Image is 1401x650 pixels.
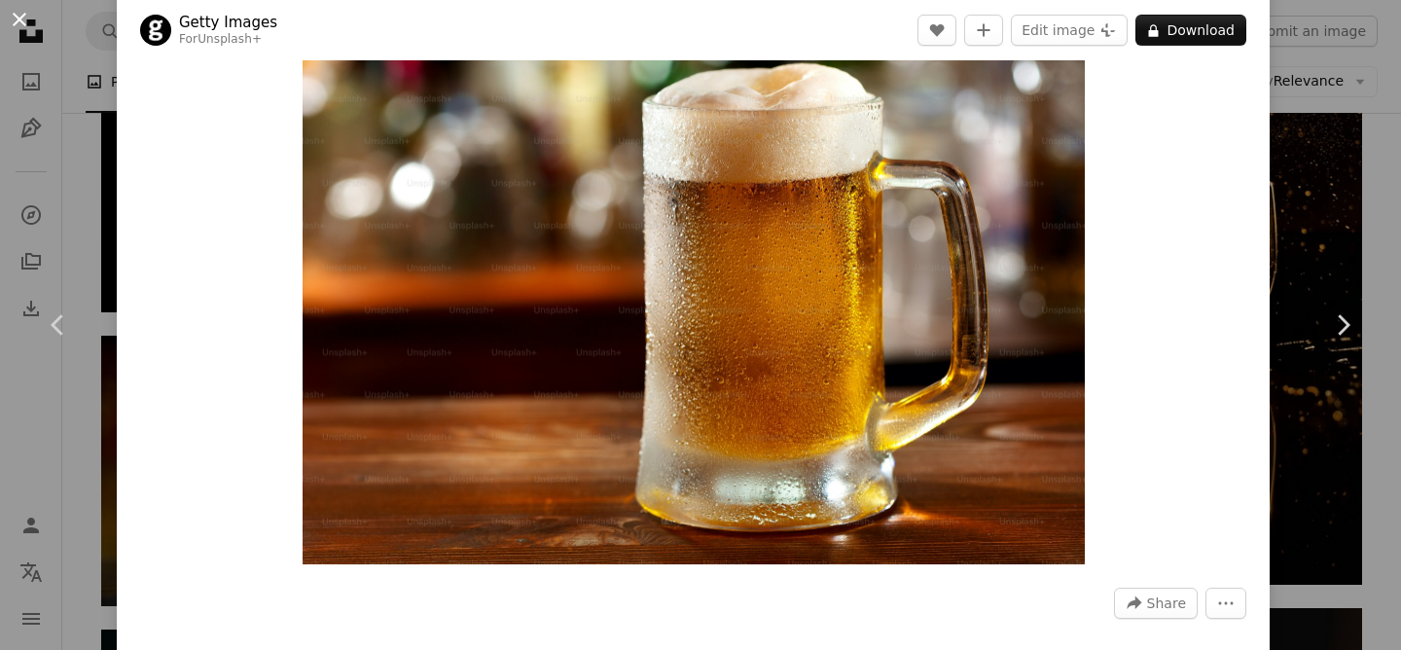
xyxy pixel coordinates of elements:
a: Next [1284,232,1401,418]
img: Go to Getty Images's profile [140,15,171,46]
button: More Actions [1205,588,1246,619]
button: Edit image [1011,15,1128,46]
button: Download [1135,15,1246,46]
div: For [179,32,277,48]
a: Getty Images [179,13,277,32]
button: Share this image [1114,588,1198,619]
span: Share [1147,589,1186,618]
a: Unsplash+ [198,32,262,46]
button: Add to Collection [964,15,1003,46]
button: Like [917,15,956,46]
